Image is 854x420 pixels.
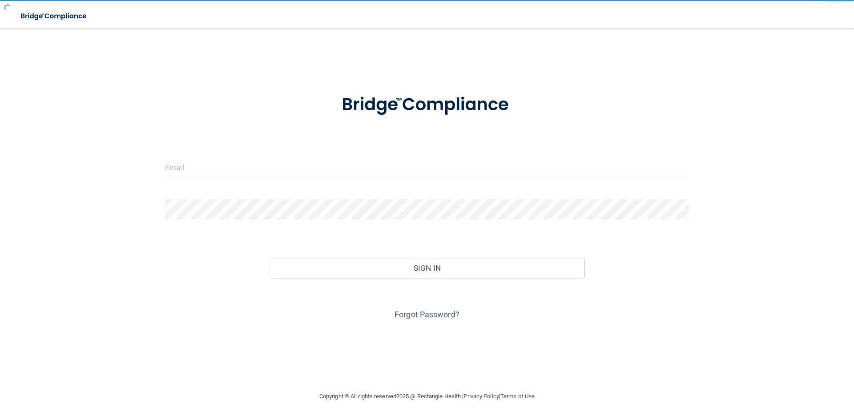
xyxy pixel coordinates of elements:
a: Forgot Password? [395,310,459,319]
button: Sign In [270,258,584,278]
input: Email [165,157,689,177]
img: bridge_compliance_login_screen.278c3ca4.svg [323,82,531,128]
img: bridge_compliance_login_screen.278c3ca4.svg [13,7,95,25]
a: Terms of Use [500,393,535,400]
a: Privacy Policy [463,393,499,400]
div: Copyright © All rights reserved 2025 @ Rectangle Health | | [265,382,589,411]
